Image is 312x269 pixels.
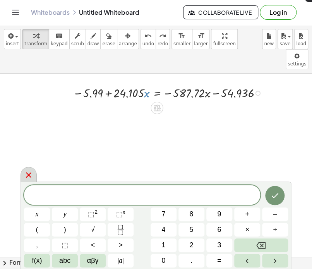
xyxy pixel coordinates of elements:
button: scrub [69,29,86,49]
button: Left arrow [234,254,260,267]
span: ⬚ [116,210,123,218]
span: 2 [189,240,193,250]
button: 1 [151,238,177,252]
span: smaller [173,41,190,46]
button: 0 [151,254,177,267]
span: ) [64,224,66,235]
button: Log in [260,5,297,20]
span: . [190,255,192,266]
span: y [63,209,67,219]
div: Apply the same math to both sides of the equation [151,101,163,114]
i: redo [159,31,166,41]
button: Greater than [108,238,134,252]
span: | [118,257,119,264]
button: Collaborate Live [183,5,258,19]
button: Backspace [234,238,288,252]
button: Right arrow [262,254,288,267]
button: Absolute value [108,254,134,267]
button: Square root [80,223,106,236]
span: load [296,41,306,46]
span: arrange [119,41,137,46]
span: ÷ [273,224,277,235]
button: 7 [151,207,177,221]
span: 5 [189,224,193,235]
button: save [278,29,293,49]
span: | [122,257,124,264]
button: new [262,29,276,49]
button: 5 [178,223,204,236]
i: undo [144,31,152,41]
span: 6 [217,224,221,235]
button: format_sizelarger [192,29,209,49]
button: 3 [206,238,232,252]
span: = [217,255,221,266]
button: arrange [117,29,139,49]
span: keypad [51,41,68,46]
span: 4 [161,224,165,235]
span: transform [24,41,47,46]
button: 9 [206,207,232,221]
span: < [91,240,95,250]
span: scrub [71,41,84,46]
span: ⬚ [62,240,68,250]
button: transform [22,29,49,49]
span: save [279,41,290,46]
span: redo [158,41,168,46]
span: – [273,209,277,219]
button: insert [4,29,21,49]
sup: n [123,209,125,215]
sup: 2 [94,209,98,215]
span: fullscreen [213,41,235,46]
button: draw [86,29,101,49]
span: Collaborate Live [190,9,252,16]
button: Divide [262,223,288,236]
i: format_size [178,31,185,41]
span: √ [91,224,95,235]
button: Placeholder [52,238,78,252]
span: settings [288,61,306,67]
button: 4 [151,223,177,236]
span: larger [194,41,207,46]
span: undo [142,41,154,46]
span: 3 [217,240,221,250]
button: Functions [24,254,50,267]
button: fullscreen [211,29,237,49]
i: format_size [197,31,204,41]
span: new [264,41,274,46]
span: × [245,224,249,235]
button: Greek alphabet [80,254,106,267]
button: , [24,238,50,252]
button: undoundo [141,29,156,49]
span: 7 [161,209,165,219]
button: ( [24,223,50,236]
button: keyboardkeypad [49,29,70,49]
button: redoredo [156,29,170,49]
button: . [178,254,204,267]
button: ) [52,223,78,236]
i: keyboard [55,31,63,41]
button: Superscript [108,207,134,221]
button: erase [100,29,117,49]
span: αβγ [87,255,99,266]
span: f(x) [32,255,42,266]
button: Plus [234,207,260,221]
span: 0 [161,255,165,266]
span: , [36,240,38,250]
button: Times [234,223,260,236]
button: Toggle navigation [9,6,22,19]
span: 8 [189,209,193,219]
button: x [24,207,50,221]
span: ⬚ [88,210,94,218]
span: a [118,255,124,266]
span: > [118,240,123,250]
button: Fraction [108,223,134,236]
span: 1 [161,240,165,250]
button: Squared [80,207,106,221]
span: erase [102,41,115,46]
span: ( [36,224,38,235]
span: draw [87,41,99,46]
button: 2 [178,238,204,252]
span: abc [59,255,70,266]
button: Less than [80,238,106,252]
span: + [245,209,249,219]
